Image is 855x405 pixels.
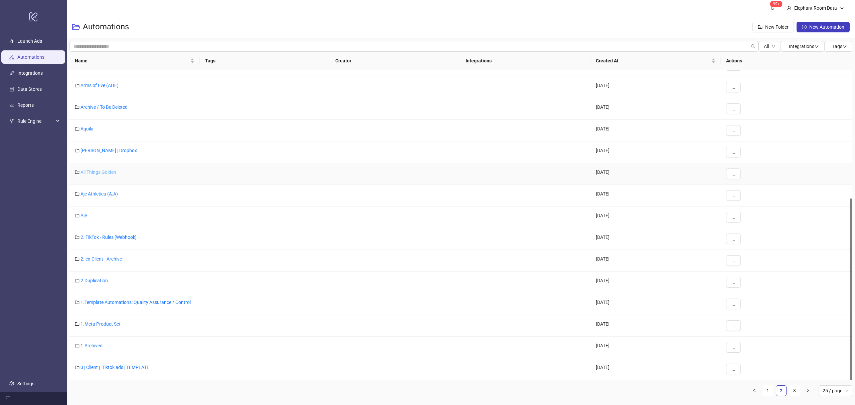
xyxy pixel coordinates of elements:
span: ... [731,171,735,176]
a: 2.Duplication [80,278,108,283]
a: 1 [763,386,773,396]
button: ... [726,212,741,223]
a: 2 [776,386,786,396]
a: Archive / To Be Deleted [80,104,128,110]
a: Launch Ads [17,38,42,44]
span: folder [75,235,79,240]
th: Creator [330,52,460,70]
sup: 1608 [770,1,783,7]
button: ... [726,147,741,157]
button: Tagsdown [824,41,852,52]
span: folder [75,126,79,131]
span: ... [731,106,735,111]
button: ... [726,190,741,201]
span: Created At [596,57,710,64]
span: folder [75,257,79,261]
button: ... [726,320,741,331]
a: Aje Athletica (A.A) [80,191,118,196]
span: plus-circle [802,25,807,29]
button: left [749,385,760,396]
button: ... [726,255,741,266]
th: Integrations [460,52,590,70]
a: 0 | Client | Tiktok ads | TEMPLATE [80,365,149,370]
li: Previous Page [749,385,760,396]
span: down [814,44,819,49]
span: folder [75,105,79,109]
th: Created At [590,52,721,70]
span: bell [770,5,775,10]
span: folder [75,213,79,218]
span: ... [731,236,735,242]
div: [DATE] [590,98,721,120]
button: New Automation [797,22,850,32]
button: ... [726,82,741,92]
div: [DATE] [590,120,721,141]
div: Page Size [819,385,852,396]
span: Name [75,57,189,64]
span: ... [731,149,735,155]
span: ... [731,128,735,133]
div: [DATE] [590,250,721,272]
span: Rule Engine [17,114,54,128]
button: ... [726,277,741,288]
span: down [772,44,776,48]
span: user [787,6,792,10]
div: [DATE] [590,76,721,98]
div: [DATE] [590,228,721,250]
span: folder [75,170,79,174]
a: All Things Golden [80,169,116,175]
span: folder [75,83,79,88]
li: 1 [762,385,773,396]
a: Settings [17,381,34,386]
span: folder [75,365,79,370]
th: Name [69,52,200,70]
span: Tags [832,44,847,49]
span: folder [75,148,79,153]
span: menu-fold [5,396,10,401]
span: left [752,388,756,392]
span: ... [731,258,735,263]
div: Elephant Room Data [792,4,840,12]
div: [DATE] [590,207,721,228]
span: down [842,44,847,49]
a: Aje [80,213,87,218]
span: All [764,44,769,49]
span: ... [731,215,735,220]
h3: Automations [83,22,129,32]
span: folder [75,300,79,305]
span: New Folder [765,24,789,30]
span: ... [731,301,735,307]
div: [DATE] [590,185,721,207]
button: ... [726,125,741,136]
th: Actions [721,52,852,70]
button: Integrationsdown [781,41,824,52]
span: folder-open [72,23,80,31]
a: 2. ex-Client - Archive [80,256,122,262]
button: right [803,385,813,396]
a: Data Stores [17,86,42,92]
button: Alldown [758,41,781,52]
div: [DATE] [590,358,721,380]
span: folder [75,278,79,283]
button: New Folder [752,22,794,32]
div: [DATE] [590,293,721,315]
span: folder [75,322,79,326]
a: Integrations [17,70,43,76]
a: 1.Meta Product Set [80,321,121,327]
a: 2. TikTok - Rules [Webhook] [80,235,137,240]
span: ... [731,323,735,328]
span: ... [731,84,735,90]
div: [DATE] [590,272,721,293]
li: Next Page [803,385,813,396]
a: Aquila [80,126,94,131]
button: ... [726,342,741,353]
button: ... [726,103,741,114]
a: Automations [17,54,44,60]
li: 3 [789,385,800,396]
a: 3 [790,386,800,396]
a: Arms of Eve (AOE) [80,83,119,88]
div: [DATE] [590,337,721,358]
th: Tags [200,52,330,70]
button: ... [726,234,741,244]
